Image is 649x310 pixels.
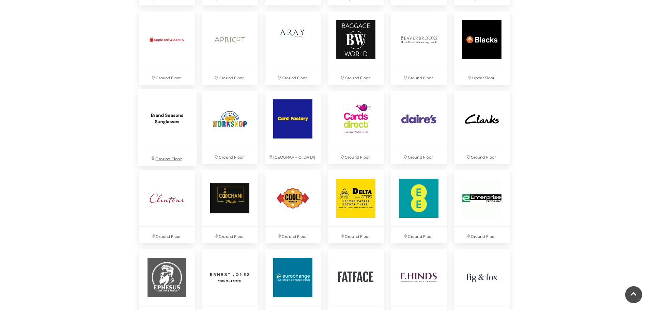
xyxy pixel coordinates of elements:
a: Ground Floor [134,85,200,169]
p: Ground Floor [137,148,196,166]
a: Ground Floor [387,167,450,247]
a: Ground Floor [261,167,324,247]
p: Ground Floor [202,147,258,164]
a: Upper Floor [450,8,513,88]
a: Ground Floor [136,8,199,88]
p: Ground Floor [328,227,384,243]
p: Ground Floor [202,227,258,243]
a: Ground Floor [324,8,387,88]
p: Ground Floor [454,147,510,164]
a: Ground Floor [324,167,387,247]
a: Ground Floor [261,8,324,88]
p: [GEOGRAPHIC_DATA] [265,147,321,164]
p: Ground Floor [391,227,447,243]
p: Ground Floor [139,227,195,243]
p: Ground Floor [202,68,258,85]
p: Ground Floor [328,68,384,85]
p: Ground Floor [328,147,384,164]
a: Ground Floor [324,87,387,167]
p: Ground Floor [139,68,195,85]
a: Ground Floor [450,87,513,167]
a: Ground Floor [450,167,513,247]
a: Ground Floor [198,8,261,88]
p: Ground Floor [265,68,321,85]
a: Ground Floor [198,167,261,247]
a: Ground Floor [136,167,199,247]
p: Ground Floor [454,227,510,243]
a: [GEOGRAPHIC_DATA] [261,87,324,167]
a: Ground Floor [198,87,261,167]
p: Ground Floor [265,227,321,243]
p: Ground Floor [391,68,447,85]
p: Upper Floor [454,68,510,85]
a: Ground Floor [387,87,450,167]
p: Ground Floor [391,147,447,164]
a: Ground Floor [387,8,450,88]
